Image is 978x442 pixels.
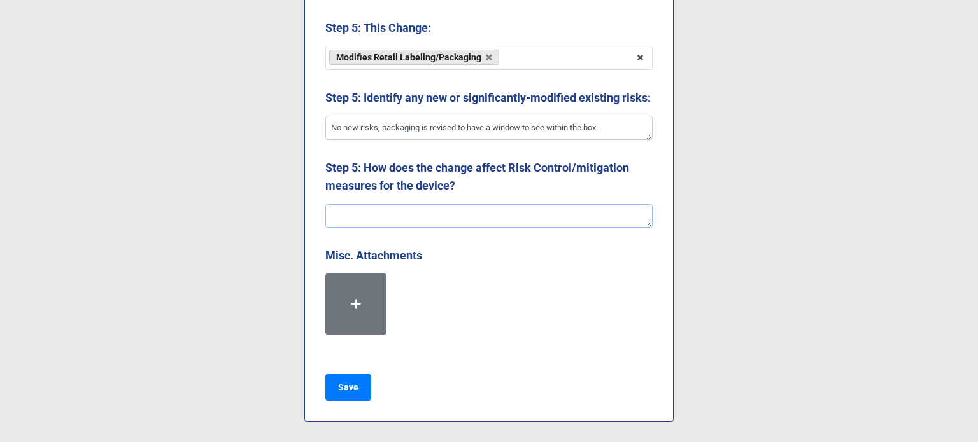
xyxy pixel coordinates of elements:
a: Modifies Retail Labeling/Packaging [329,50,499,65]
textarea: No new risks, packaging is revised to have a window to see within the box. [325,116,653,140]
label: Misc. Attachments [325,247,422,265]
b: Save [338,381,358,394]
label: Step 5: How does the change affect Risk Control/mitigation measures for the device? [325,159,653,195]
label: Step 5: Identify any new or significantly-modified existing risks: [325,89,651,107]
label: Step 5: This Change: [325,19,431,37]
button: Save [325,374,371,401]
